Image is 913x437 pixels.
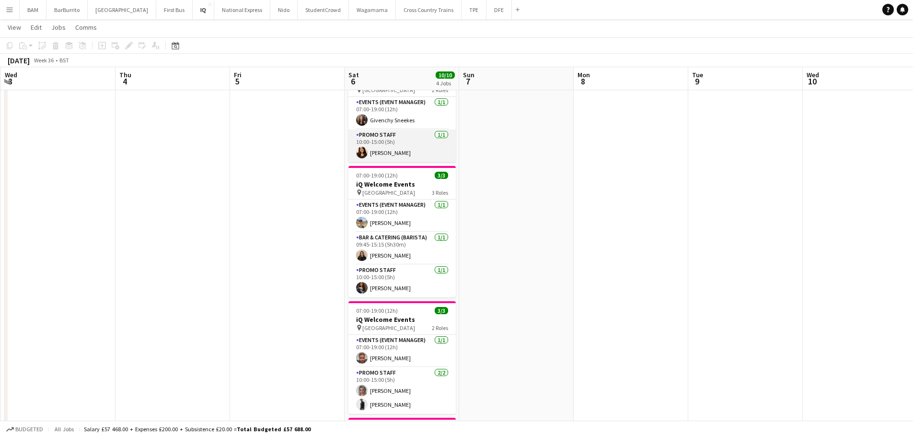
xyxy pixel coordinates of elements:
app-card-role: Events (Event Manager)1/107:00-19:00 (12h)[PERSON_NAME] [348,200,456,232]
app-job-card: 07:00-19:00 (12h)3/3iQ Welcome Events [GEOGRAPHIC_DATA]3 RolesEvents (Event Manager)1/107:00-19:0... [348,166,456,297]
button: StudentCrowd [298,0,349,19]
span: 3 Roles [432,189,448,196]
h3: iQ Welcome Events [348,180,456,189]
span: 3/3 [435,307,448,314]
button: First Bus [156,0,193,19]
span: 9 [691,76,703,87]
button: BAM [20,0,46,19]
span: Mon [578,71,590,79]
span: 4 [118,76,131,87]
app-card-role: Events (Event Manager)1/107:00-19:00 (12h)Givenchy Sneekes [348,97,456,130]
app-card-role: Promo Staff1/110:00-15:00 (5h)[PERSON_NAME] [348,130,456,162]
span: View [8,23,21,32]
span: Sun [463,71,474,79]
span: Week 36 [32,57,56,64]
span: [GEOGRAPHIC_DATA] [362,324,415,331]
span: 3/3 [435,172,448,179]
button: National Express [214,0,270,19]
button: BarBurrito [46,0,88,19]
app-job-card: 07:00-19:00 (12h)3/3iQ Welcome Events [GEOGRAPHIC_DATA]2 RolesEvents (Event Manager)1/107:00-19:0... [348,301,456,414]
span: Thu [119,71,131,79]
button: Nido [270,0,298,19]
span: Total Budgeted £57 688.00 [237,425,311,433]
button: [GEOGRAPHIC_DATA] [88,0,156,19]
button: IQ [193,0,214,19]
button: DFE [486,0,512,19]
span: All jobs [53,425,76,433]
div: Salary £57 468.00 + Expenses £200.00 + Subsistence £20.00 = [84,425,311,433]
span: Edit [31,23,42,32]
span: 6 [347,76,359,87]
app-card-role: Bar & Catering (Barista)1/109:45-15:15 (5h30m)[PERSON_NAME] [348,232,456,265]
span: 07:00-19:00 (12h) [356,172,398,179]
span: Wed [5,71,17,79]
a: Comms [71,21,101,34]
span: Jobs [51,23,66,32]
span: 8 [576,76,590,87]
button: Wagamama [349,0,396,19]
span: 07:00-19:00 (12h) [356,307,398,314]
span: 7 [462,76,474,87]
span: Fri [234,71,242,79]
h3: iQ Welcome Events [348,315,456,324]
span: Comms [75,23,97,32]
app-card-role: Events (Event Manager)1/107:00-19:00 (12h)[PERSON_NAME] [348,335,456,367]
app-job-card: 07:00-19:00 (12h)2/2iQ Welcome Events [GEOGRAPHIC_DATA]2 RolesEvents (Event Manager)1/107:00-19:0... [348,63,456,162]
button: Budgeted [5,424,45,435]
span: 3 [3,76,17,87]
span: [GEOGRAPHIC_DATA] [362,189,415,196]
app-card-role: Promo Staff1/110:00-15:00 (5h)[PERSON_NAME] [348,265,456,297]
div: BST [59,57,69,64]
span: Sat [348,71,359,79]
button: TPE [462,0,486,19]
span: 10/10 [436,71,455,79]
span: 2 Roles [432,324,448,331]
a: Edit [27,21,46,34]
span: Tue [692,71,703,79]
span: Budgeted [15,426,43,433]
span: 10 [805,76,819,87]
a: View [4,21,25,34]
div: [DATE] [8,56,30,65]
a: Jobs [47,21,69,34]
button: Cross Country Trains [396,0,462,19]
app-card-role: Promo Staff2/210:00-15:00 (5h)[PERSON_NAME][PERSON_NAME] [348,367,456,414]
span: 5 [232,76,242,87]
span: Wed [807,71,819,79]
div: 4 Jobs [436,80,454,87]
